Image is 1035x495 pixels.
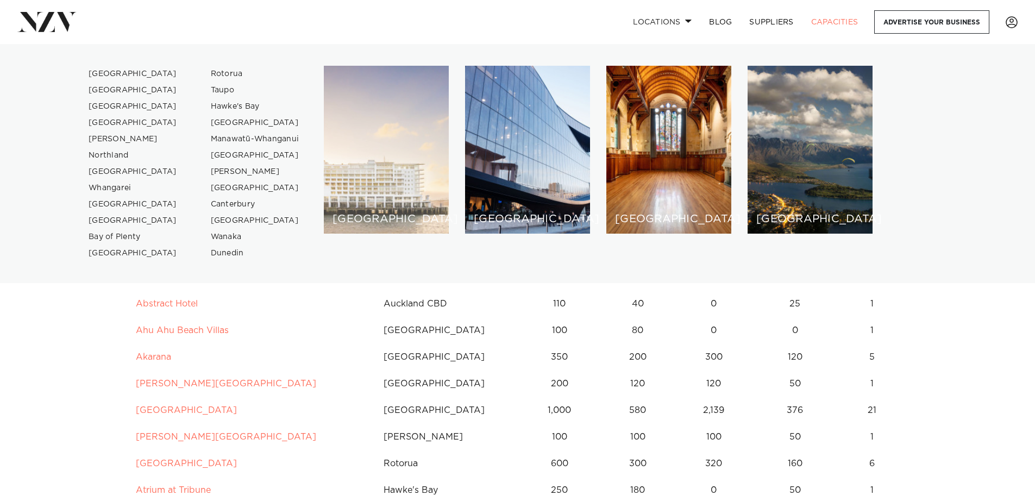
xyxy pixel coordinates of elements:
a: [GEOGRAPHIC_DATA] [80,212,186,229]
a: Wanaka [202,229,308,245]
td: 350 [516,344,603,371]
a: [GEOGRAPHIC_DATA] [136,406,237,415]
td: 120 [603,371,673,397]
a: Taupo [202,82,308,98]
a: [GEOGRAPHIC_DATA] [202,180,308,196]
td: 110 [516,291,603,317]
td: Rotorua [374,450,516,477]
td: 376 [755,397,836,424]
a: [GEOGRAPHIC_DATA] [80,115,186,131]
td: 0 [755,317,836,344]
a: [GEOGRAPHIC_DATA] [80,196,186,212]
a: [PERSON_NAME][GEOGRAPHIC_DATA] [136,433,316,441]
td: 1 [836,317,909,344]
td: 200 [516,371,603,397]
td: 300 [603,450,673,477]
td: 580 [603,397,673,424]
td: [GEOGRAPHIC_DATA] [374,317,516,344]
a: [GEOGRAPHIC_DATA] [202,115,308,131]
a: Akarana [136,353,171,361]
a: Manawatū-Whanganui [202,131,308,147]
td: 600 [516,450,603,477]
a: Hawke's Bay [202,98,308,115]
td: 1 [836,371,909,397]
a: Locations [624,10,700,34]
td: 40 [603,291,673,317]
a: Capacities [802,10,867,34]
td: 100 [516,317,603,344]
td: 0 [673,291,755,317]
td: 80 [603,317,673,344]
td: 120 [755,344,836,371]
td: 1,000 [516,397,603,424]
td: 50 [755,371,836,397]
a: [GEOGRAPHIC_DATA] [80,82,186,98]
a: Christchurch venues [GEOGRAPHIC_DATA] [606,66,731,234]
td: Auckland CBD [374,291,516,317]
td: [GEOGRAPHIC_DATA] [374,344,516,371]
a: [GEOGRAPHIC_DATA] [80,164,186,180]
a: BLOG [700,10,741,34]
td: [GEOGRAPHIC_DATA] [374,371,516,397]
td: 100 [673,424,755,450]
h6: [GEOGRAPHIC_DATA] [756,214,864,225]
td: 50 [755,424,836,450]
a: [GEOGRAPHIC_DATA] [136,459,237,468]
a: [GEOGRAPHIC_DATA] [80,66,186,82]
a: Advertise your business [874,10,989,34]
a: [PERSON_NAME] [202,164,308,180]
td: 5 [836,344,909,371]
td: 0 [673,317,755,344]
a: [GEOGRAPHIC_DATA] [80,245,186,261]
a: Rotorua [202,66,308,82]
td: 320 [673,450,755,477]
h6: [GEOGRAPHIC_DATA] [615,214,723,225]
a: Auckland venues [GEOGRAPHIC_DATA] [324,66,449,234]
td: 160 [755,450,836,477]
td: 100 [603,424,673,450]
td: 25 [755,291,836,317]
a: Dunedin [202,245,308,261]
a: [PERSON_NAME] [80,131,186,147]
a: Abstract Hotel [136,299,198,308]
td: 6 [836,450,909,477]
td: 1 [836,291,909,317]
h6: [GEOGRAPHIC_DATA] [333,214,440,225]
a: Wellington venues [GEOGRAPHIC_DATA] [465,66,590,234]
a: Whangarei [80,180,186,196]
a: [GEOGRAPHIC_DATA] [202,212,308,229]
a: Bay of Plenty [80,229,186,245]
td: 300 [673,344,755,371]
a: SUPPLIERS [741,10,802,34]
h6: [GEOGRAPHIC_DATA] [474,214,581,225]
a: Northland [80,147,186,164]
td: 2,139 [673,397,755,424]
a: [GEOGRAPHIC_DATA] [202,147,308,164]
td: 120 [673,371,755,397]
td: 21 [836,397,909,424]
td: 200 [603,344,673,371]
td: 100 [516,424,603,450]
a: [GEOGRAPHIC_DATA] [80,98,186,115]
img: nzv-logo.png [17,12,77,32]
a: Atrium at Tribune [136,486,211,494]
a: [PERSON_NAME][GEOGRAPHIC_DATA] [136,379,316,388]
td: [PERSON_NAME] [374,424,516,450]
a: Canterbury [202,196,308,212]
td: [GEOGRAPHIC_DATA] [374,397,516,424]
td: 1 [836,424,909,450]
a: Ahu Ahu Beach Villas [136,326,229,335]
a: Queenstown venues [GEOGRAPHIC_DATA] [748,66,873,234]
